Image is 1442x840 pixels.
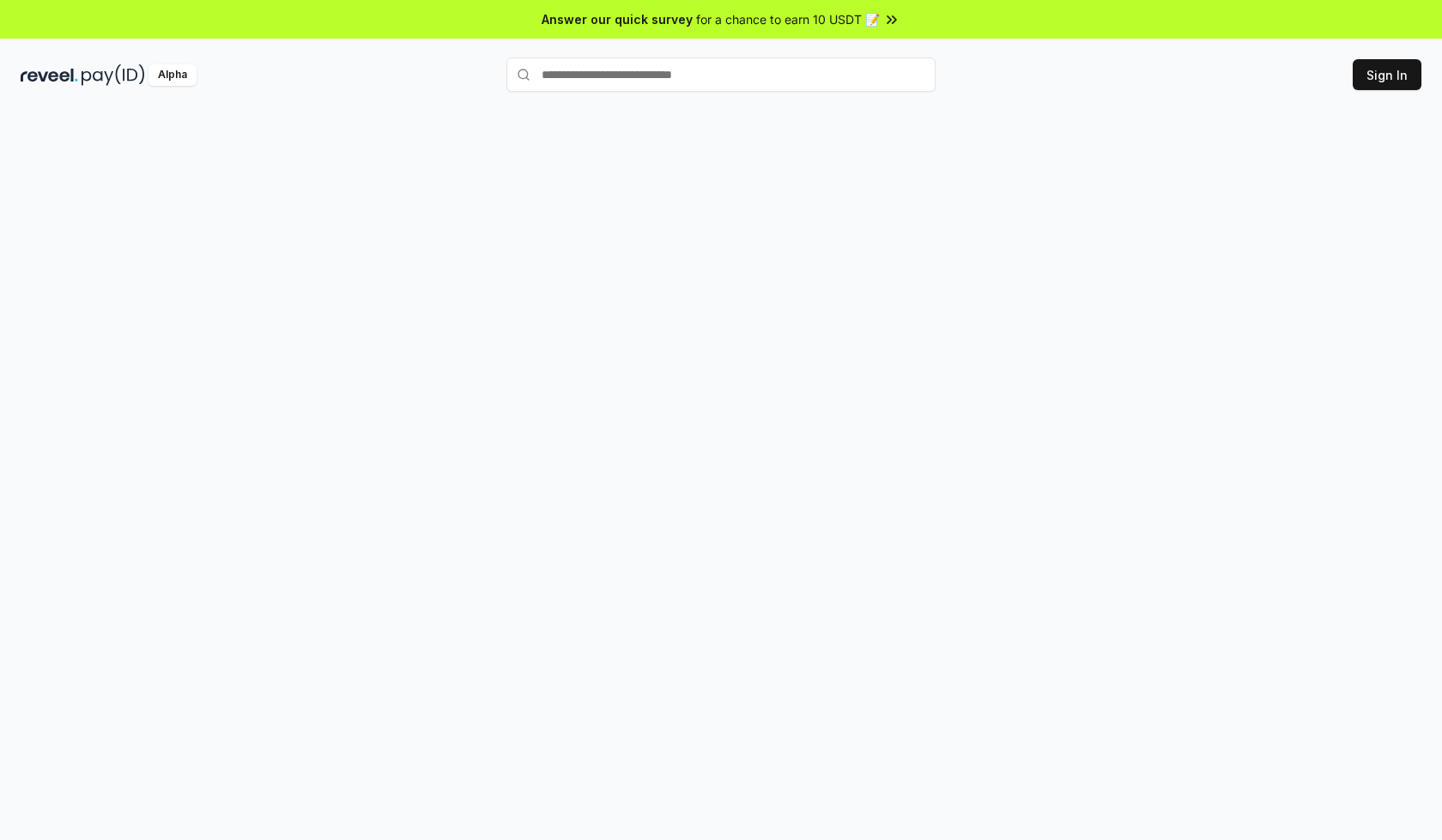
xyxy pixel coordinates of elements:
[1353,59,1421,90] button: Sign In
[542,10,693,28] span: Answer our quick survey
[21,64,78,86] img: reveel_dark
[148,64,197,86] div: Alpha
[82,64,145,86] img: pay_id
[696,10,880,28] span: for a chance to earn 10 USDT 📝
